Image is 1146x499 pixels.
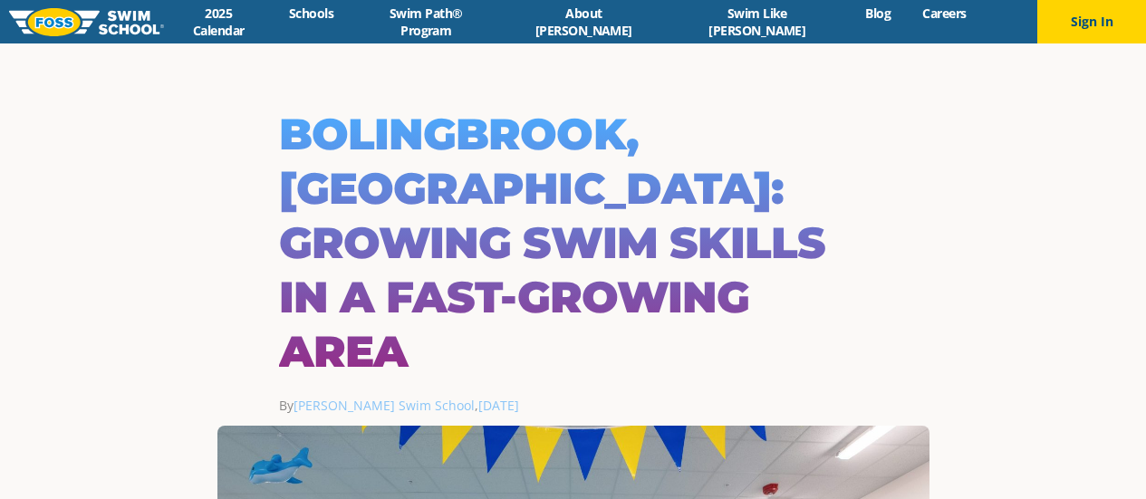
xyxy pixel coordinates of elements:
a: Swim Like [PERSON_NAME] [665,5,850,39]
span: , [475,397,519,414]
a: [DATE] [478,397,519,414]
a: 2025 Calendar [164,5,274,39]
h1: Bolingbrook, [GEOGRAPHIC_DATA]: Growing Swim Skills in a Fast-Growing Area [279,107,868,379]
span: By [279,397,475,414]
a: Schools [274,5,350,22]
a: [PERSON_NAME] Swim School [294,397,475,414]
a: About [PERSON_NAME] [503,5,665,39]
a: Careers [907,5,982,22]
a: Blog [850,5,907,22]
img: FOSS Swim School Logo [9,8,164,36]
a: Swim Path® Program [350,5,503,39]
